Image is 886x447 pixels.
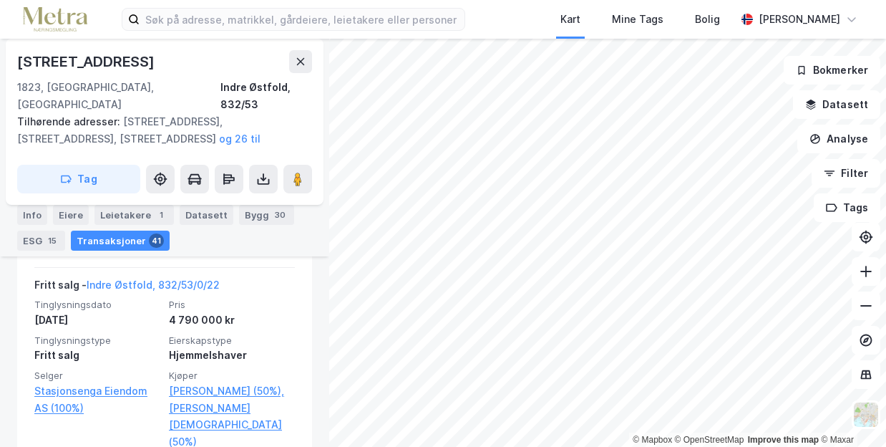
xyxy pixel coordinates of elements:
div: Info [17,205,47,225]
div: [STREET_ADDRESS] [17,50,157,73]
div: Bolig [695,11,720,28]
button: Bokmerker [784,56,880,85]
span: Selger [34,370,160,382]
input: Søk på adresse, matrikkel, gårdeiere, leietakere eller personer [140,9,464,30]
div: Leietakere [94,205,174,225]
div: Fritt salg [34,347,160,364]
div: Mine Tags [612,11,663,28]
a: OpenStreetMap [675,435,744,445]
div: 1823, [GEOGRAPHIC_DATA], [GEOGRAPHIC_DATA] [17,79,220,113]
div: ESG [17,231,65,251]
a: Improve this map [748,435,819,445]
div: Kart [560,11,580,28]
div: Indre Østfold, 832/53 [220,79,312,113]
div: Datasett [180,205,233,225]
div: 41 [149,234,164,248]
a: Indre Østfold, 832/53/0/22 [87,279,220,291]
div: 15 [45,234,59,248]
button: Datasett [793,90,880,119]
span: Pris [169,299,295,311]
span: Tinglysningsdato [34,299,160,311]
div: Transaksjoner [71,231,170,251]
div: Hjemmelshaver [169,347,295,364]
div: [DATE] [34,312,160,329]
span: Kjøper [169,370,295,382]
button: Analyse [797,125,880,153]
div: [PERSON_NAME] [759,11,840,28]
span: Eierskapstype [169,335,295,347]
div: Kontrollprogram for chat [814,378,886,447]
button: Filter [812,159,880,188]
a: [PERSON_NAME] (50%), [169,383,295,400]
div: Bygg [239,205,294,225]
button: Tag [17,165,140,193]
button: Tags [814,193,880,222]
iframe: Chat Widget [814,378,886,447]
div: 1 [154,208,168,222]
div: [STREET_ADDRESS], [STREET_ADDRESS], [STREET_ADDRESS] [17,113,301,148]
span: Tilhørende adresser: [17,115,123,128]
a: Stasjonsenga Eiendom AS (100%) [34,383,160,417]
span: Tinglysningstype [34,335,160,347]
div: 4 790 000 kr [169,312,295,329]
div: Eiere [53,205,89,225]
img: metra-logo.256734c3b2bbffee19d4.png [23,7,87,32]
div: 30 [272,208,288,222]
div: Fritt salg - [34,277,220,299]
a: Mapbox [633,435,672,445]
